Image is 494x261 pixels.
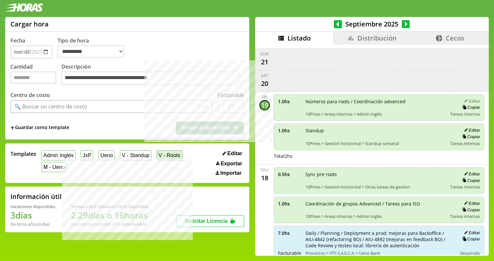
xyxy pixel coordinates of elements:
span: Cecos [446,34,464,42]
div: Total 2 hs [274,153,485,159]
span: 1.0 hs [278,98,301,105]
span: Coordinación de grupos Advanced / Tareas para ISO [305,201,446,207]
span: +Guardar como template [10,124,69,131]
div: 21 [259,57,270,67]
span: 10Pines > Gestion horizontal > Standup semanal [305,140,446,146]
textarea: Descripción [61,72,239,85]
button: Copiar [460,178,480,183]
div: Fri [262,94,267,100]
span: Tareas internas [450,184,480,190]
button: Copiar [460,207,480,213]
span: Tareas internas [450,111,480,117]
label: Tipo de hora [58,37,129,58]
span: Listado [288,34,311,42]
button: JxP [81,150,93,160]
span: Standup [305,127,446,134]
span: Daily / Planning / Deployment a prod: mejoras para Backoffice / AIU-4842 (refactoring BO) / AIU-4... [305,230,453,249]
span: Distribución [357,34,397,42]
label: Fecha [10,37,25,44]
button: Copiar [460,236,480,242]
span: Solicitar Licencia [185,218,228,224]
span: Importar [220,170,241,176]
button: Solicitar Licencia [176,215,244,227]
span: Editar [227,151,242,156]
div: Recordá que vencen a fin de [71,221,148,227]
div: Sun [260,51,269,57]
span: Exportar [221,161,242,167]
button: Editar [462,201,480,206]
button: Admin Inglés [41,150,75,160]
span: 7.0 hs [278,230,301,236]
div: scrollable content [255,45,489,255]
div: 18 [259,173,270,183]
div: Vacaciones disponibles [10,204,55,209]
button: Editar [462,230,480,236]
label: Cantidad [10,63,61,87]
span: + [10,124,14,131]
span: Números para roots / Coordinación advanced [305,98,446,105]
button: Copiar [460,134,480,139]
span: Desarrollo [460,250,480,256]
img: logotipo [5,3,43,12]
button: Editar [462,127,480,133]
span: 1.0 hs [278,127,301,134]
h1: 2.29 días o 16 horas [71,209,148,221]
button: Exportar [214,160,244,167]
div: Sat [261,73,268,78]
label: Centro de costo [10,91,50,99]
label: Facturable [218,91,244,99]
select: Tipo de hora [58,45,124,57]
button: V - Roots [156,150,182,160]
div: Thu [260,167,269,173]
button: Copiar [460,105,480,110]
span: Tareas internas [450,213,480,219]
div: De otros años: 0 días [10,221,55,227]
b: Diciembre [126,221,147,227]
h1: Cargar hora [10,20,49,28]
span: 10Pines > Areas internas > Admin Inglés [305,111,446,117]
button: Editar [221,150,244,157]
button: M - Ueno [41,162,67,172]
span: 0.5 hs [278,171,301,177]
span: Templates [10,150,36,157]
span: Facturable [278,250,301,256]
div: Tiempo Libre Optativo (TiLO) disponible [71,204,148,209]
span: Septiembre 2025 [342,20,402,28]
div: 19 [259,100,270,110]
span: 10Pines > Areas internas > Admin Inglés [305,213,446,219]
button: V - Standup [120,150,151,160]
input: Cantidad [10,72,56,84]
span: 10Pines > Gestion horizontal > Otras tareas de gestion [305,184,446,190]
div: 🔍 Buscar un centro de costo [14,103,87,110]
label: Descripción [61,63,244,87]
h1: 3 días [10,209,55,221]
span: Proyectos > ITTI S.A.E.C.A. > Ueno Bank [305,250,453,256]
button: Editar [462,171,480,177]
button: Ueno [98,150,115,160]
span: Sync pre roots [305,171,446,177]
span: Tareas internas [450,140,480,146]
span: 1.0 hs [278,201,301,207]
button: Editar [462,98,480,104]
h2: Información útil [10,192,62,201]
div: 20 [259,78,270,89]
